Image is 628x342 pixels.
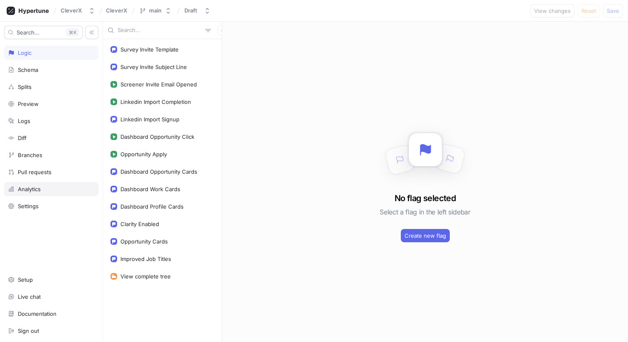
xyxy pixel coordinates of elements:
[578,4,600,17] button: Reset
[136,4,175,17] button: main
[18,66,38,73] div: Schema
[120,133,194,140] div: Dashboard Opportunity Click
[395,192,456,204] h3: No flag selected
[120,116,179,123] div: Linkedin Import Signup
[120,81,197,88] div: Screener Invite Email Opened
[405,233,446,238] span: Create new flag
[118,26,202,34] input: Search...
[530,4,574,17] button: View changes
[4,26,83,39] button: Search...K
[149,7,162,14] div: main
[18,186,41,192] div: Analytics
[66,28,79,37] div: K
[120,64,187,70] div: Survey Invite Subject Line
[18,118,30,124] div: Logs
[607,8,619,13] span: Save
[603,4,623,17] button: Save
[18,169,52,175] div: Pull requests
[18,152,42,158] div: Branches
[380,204,470,219] h5: Select a flag in the left sidebar
[120,221,159,227] div: Clarity Enabled
[18,135,27,141] div: Diff
[106,7,127,13] span: CleverX
[581,8,596,13] span: Reset
[18,310,56,317] div: Documentation
[61,7,82,14] div: CleverX
[534,8,571,13] span: View changes
[18,327,39,334] div: Sign out
[401,229,450,242] button: Create new flag
[181,4,214,17] button: Draft
[120,168,197,175] div: Dashboard Opportunity Cards
[18,101,39,107] div: Preview
[120,186,180,192] div: Dashboard Work Cards
[120,238,168,245] div: Opportunity Cards
[120,203,184,210] div: Dashboard Profile Cards
[120,151,167,157] div: Opportunity Apply
[18,84,32,90] div: Splits
[18,276,33,283] div: Setup
[120,256,171,262] div: Improved Job Titles
[4,307,98,321] a: Documentation
[120,46,179,53] div: Survey Invite Template
[18,203,39,209] div: Settings
[57,4,98,17] button: CleverX
[18,293,41,300] div: Live chat
[120,98,191,105] div: Linkedin Import Completion
[120,273,171,280] div: View complete tree
[18,49,32,56] div: Logic
[17,30,39,35] span: Search...
[184,7,197,14] div: Draft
